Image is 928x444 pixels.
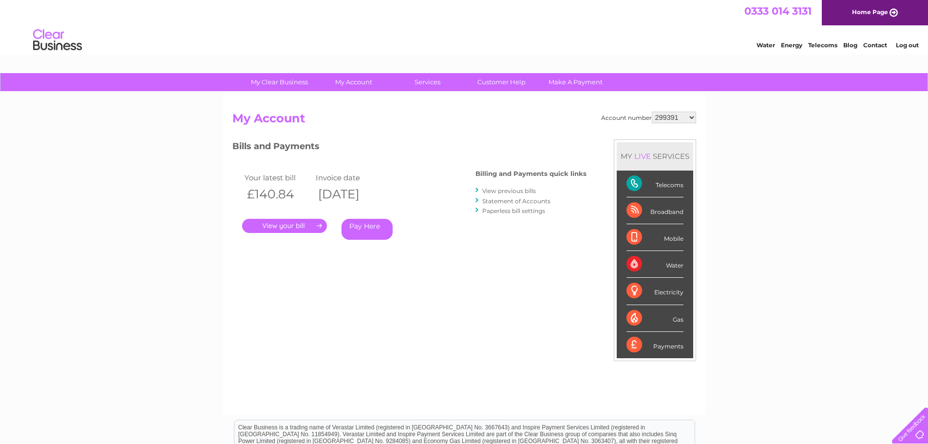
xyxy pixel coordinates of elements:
[482,197,550,205] a: Statement of Accounts
[843,41,857,49] a: Blog
[617,142,693,170] div: MY SERVICES
[482,187,536,194] a: View previous bills
[234,5,695,47] div: Clear Business is a trading name of Verastar Limited (registered in [GEOGRAPHIC_DATA] No. 3667643...
[232,112,696,130] h2: My Account
[757,41,775,49] a: Water
[313,184,384,204] th: [DATE]
[626,224,683,251] div: Mobile
[601,112,696,123] div: Account number
[626,278,683,305] div: Electricity
[896,41,919,49] a: Log out
[626,305,683,332] div: Gas
[387,73,468,91] a: Services
[808,41,837,49] a: Telecoms
[626,332,683,358] div: Payments
[535,73,616,91] a: Make A Payment
[482,207,545,214] a: Paperless bill settings
[781,41,802,49] a: Energy
[863,41,887,49] a: Contact
[242,171,313,184] td: Your latest bill
[242,219,327,233] a: .
[313,73,394,91] a: My Account
[239,73,320,91] a: My Clear Business
[626,197,683,224] div: Broadband
[461,73,542,91] a: Customer Help
[744,5,812,17] a: 0333 014 3131
[242,184,313,204] th: £140.84
[341,219,393,240] a: Pay Here
[632,152,653,161] div: LIVE
[33,25,82,55] img: logo.png
[313,171,384,184] td: Invoice date
[475,170,587,177] h4: Billing and Payments quick links
[232,139,587,156] h3: Bills and Payments
[626,251,683,278] div: Water
[626,171,683,197] div: Telecoms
